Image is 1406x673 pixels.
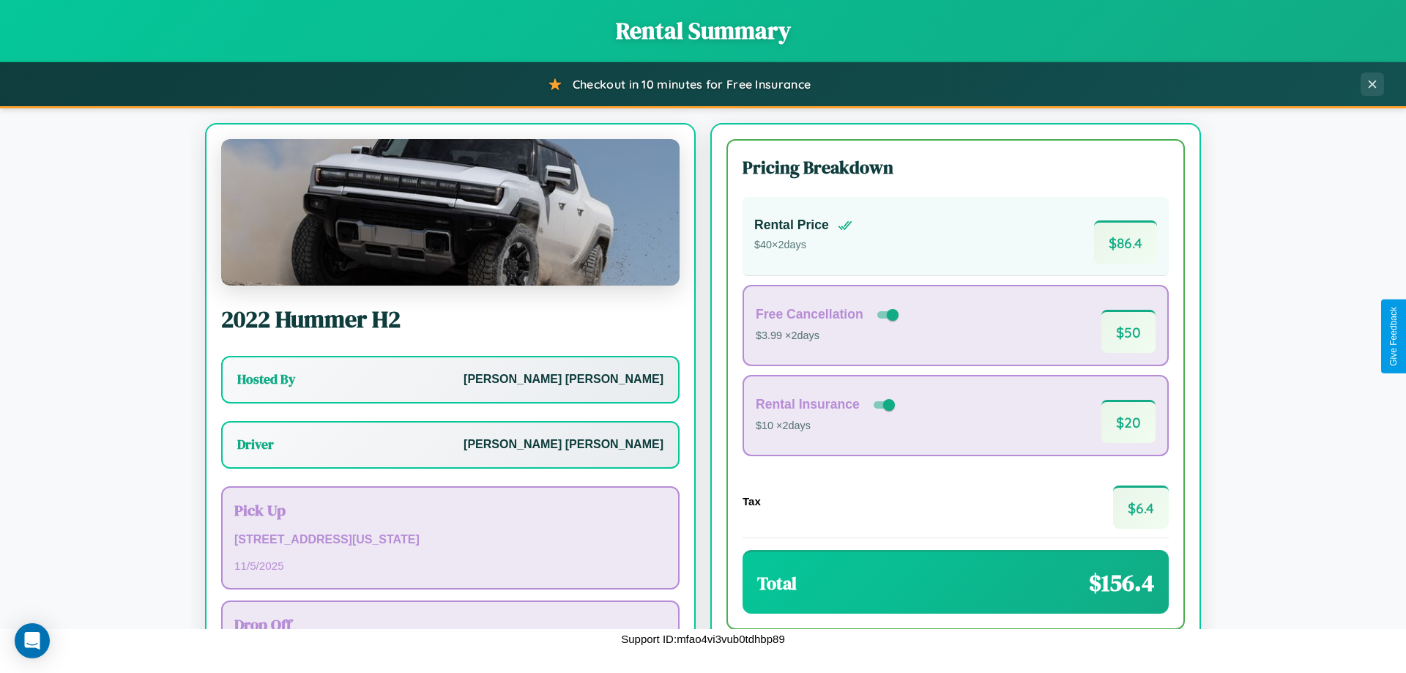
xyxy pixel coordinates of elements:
p: [PERSON_NAME] [PERSON_NAME] [464,369,663,390]
span: $ 20 [1101,400,1156,443]
h3: Driver [237,436,274,453]
h2: 2022 Hummer H2 [221,303,680,335]
span: $ 6.4 [1113,486,1169,529]
div: Open Intercom Messenger [15,623,50,658]
h4: Free Cancellation [756,307,863,322]
p: 11 / 5 / 2025 [234,556,666,576]
span: $ 86.4 [1094,220,1157,264]
h4: Tax [743,495,761,507]
p: $10 × 2 days [756,417,898,436]
p: [STREET_ADDRESS][US_STATE] [234,529,666,551]
img: Hummer H2 [221,139,680,286]
p: $ 40 × 2 days [754,236,852,255]
h1: Rental Summary [15,15,1391,47]
h3: Total [757,571,797,595]
h3: Hosted By [237,371,295,388]
h4: Rental Price [754,217,829,233]
span: Checkout in 10 minutes for Free Insurance [573,77,811,92]
h3: Drop Off [234,614,666,635]
p: Support ID: mfao4vi3vub0tdhbp89 [621,629,785,649]
h4: Rental Insurance [756,397,860,412]
span: $ 156.4 [1089,567,1154,599]
p: [PERSON_NAME] [PERSON_NAME] [464,434,663,456]
h3: Pick Up [234,499,666,521]
h3: Pricing Breakdown [743,155,1169,179]
div: Give Feedback [1388,307,1399,366]
p: $3.99 × 2 days [756,327,901,346]
span: $ 50 [1101,310,1156,353]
